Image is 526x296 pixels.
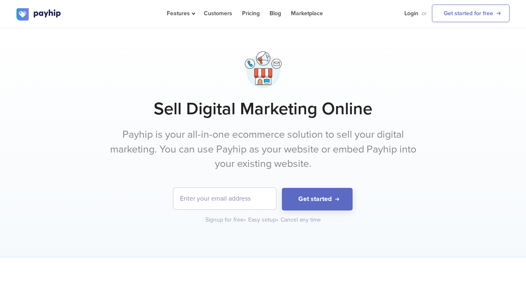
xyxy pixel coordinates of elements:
img: logo.svg [16,8,62,21]
span: • [276,216,278,223]
input: Enter your email address [173,188,276,209]
button: Get started [282,188,353,210]
img: store-advertisement-9ozyqhw65to8agy87b30f.png [242,49,284,90]
h1: Sell Digital Marketing Online [16,99,510,119]
div: Easy setup [248,216,279,224]
p: Payhip is your all-in-one ecommerce solution to sell your digital marketing. You can use Payhip a... [109,127,417,171]
span: • [244,216,246,223]
div: Signup for free [205,216,247,224]
div: Cancel any time [281,216,321,224]
span: Features [167,10,194,17]
a: Get started for free [432,5,510,22]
